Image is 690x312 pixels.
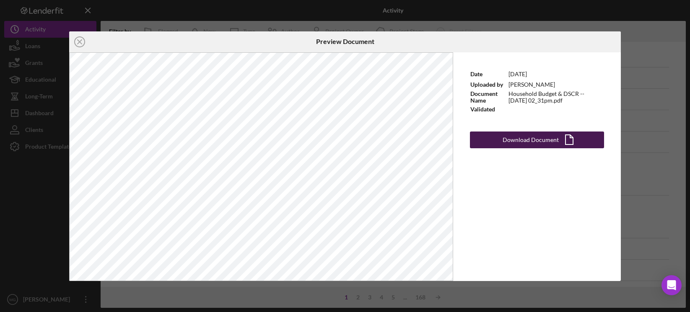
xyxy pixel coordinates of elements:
b: Uploaded by [470,81,503,88]
td: Household Budget & DSCR -- [DATE] 02_31pm.pdf [508,90,604,104]
div: Download Document [503,132,559,148]
div: Open Intercom Messenger [661,275,682,295]
td: [DATE] [508,69,604,80]
b: Document Name [470,90,498,104]
button: Download Document [470,132,604,148]
h6: Preview Document [316,38,374,45]
td: [PERSON_NAME] [508,80,604,90]
b: Validated [470,106,495,113]
b: Date [470,70,482,77]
